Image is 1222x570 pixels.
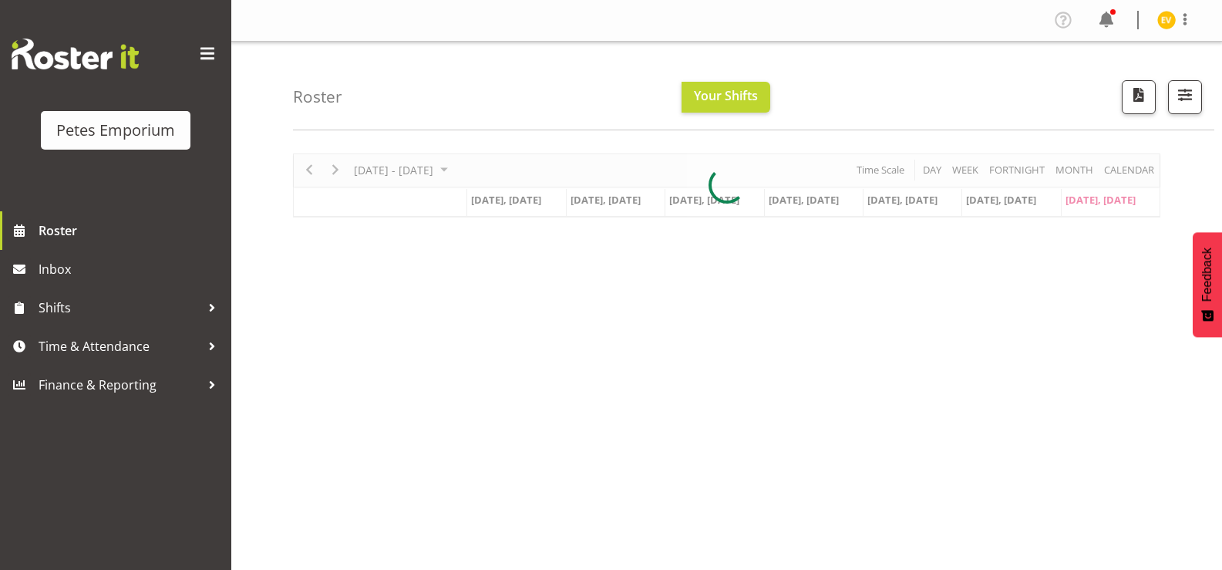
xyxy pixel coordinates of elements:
[1122,80,1156,114] button: Download a PDF of the roster according to the set date range.
[694,87,758,104] span: Your Shifts
[39,335,200,358] span: Time & Attendance
[39,373,200,396] span: Finance & Reporting
[682,82,770,113] button: Your Shifts
[39,296,200,319] span: Shifts
[39,219,224,242] span: Roster
[1157,11,1176,29] img: eva-vailini10223.jpg
[1193,232,1222,337] button: Feedback - Show survey
[1200,248,1214,302] span: Feedback
[39,258,224,281] span: Inbox
[56,119,175,142] div: Petes Emporium
[293,88,342,106] h4: Roster
[1168,80,1202,114] button: Filter Shifts
[12,39,139,69] img: Rosterit website logo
